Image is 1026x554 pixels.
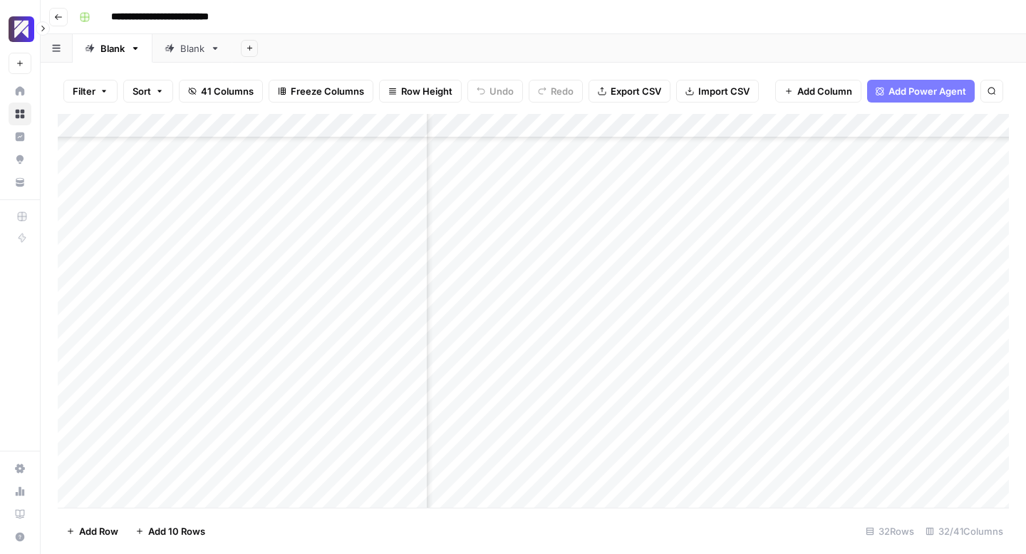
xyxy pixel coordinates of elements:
[775,80,861,103] button: Add Column
[401,84,452,98] span: Row Height
[797,84,852,98] span: Add Column
[58,520,127,543] button: Add Row
[73,34,152,63] a: Blank
[148,524,205,538] span: Add 10 Rows
[127,520,214,543] button: Add 10 Rows
[123,80,173,103] button: Sort
[489,84,514,98] span: Undo
[133,84,151,98] span: Sort
[63,80,118,103] button: Filter
[201,84,254,98] span: 41 Columns
[9,103,31,125] a: Browse
[867,80,975,103] button: Add Power Agent
[9,125,31,148] a: Insights
[9,80,31,103] a: Home
[9,480,31,503] a: Usage
[73,84,95,98] span: Filter
[9,148,31,171] a: Opportunities
[79,524,118,538] span: Add Row
[467,80,523,103] button: Undo
[698,84,750,98] span: Import CSV
[379,80,462,103] button: Row Height
[180,41,204,56] div: Blank
[529,80,583,103] button: Redo
[9,457,31,480] a: Settings
[589,80,670,103] button: Export CSV
[860,520,920,543] div: 32 Rows
[611,84,661,98] span: Export CSV
[152,34,232,63] a: Blank
[9,11,31,47] button: Workspace: Overjet - Test
[676,80,759,103] button: Import CSV
[9,171,31,194] a: Your Data
[920,520,1009,543] div: 32/41 Columns
[179,80,263,103] button: 41 Columns
[269,80,373,103] button: Freeze Columns
[291,84,364,98] span: Freeze Columns
[888,84,966,98] span: Add Power Agent
[9,526,31,548] button: Help + Support
[551,84,574,98] span: Redo
[9,503,31,526] a: Learning Hub
[9,16,34,42] img: Overjet - Test Logo
[100,41,125,56] div: Blank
